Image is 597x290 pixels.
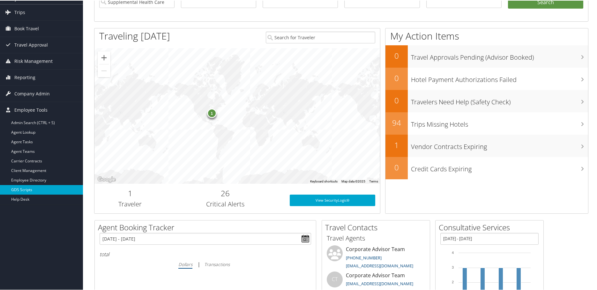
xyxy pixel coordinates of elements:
[385,94,408,105] h2: 0
[411,71,588,84] h3: Hotel Payment Authorizations Failed
[346,262,413,268] a: [EMAIL_ADDRESS][DOMAIN_NAME]
[385,112,588,134] a: 94Trips Missing Hotels
[14,69,35,85] span: Reporting
[411,138,588,151] h3: Vendor Contracts Expiring
[452,265,454,269] tspan: 3
[14,20,39,36] span: Book Travel
[324,245,428,271] li: Corporate Advisor Team
[207,108,217,117] div: 1
[341,179,365,182] span: Map data ©2025
[385,161,408,172] h2: 0
[452,279,454,283] tspan: 2
[385,117,408,128] h2: 94
[452,250,454,254] tspan: 4
[14,36,48,52] span: Travel Approval
[385,50,408,61] h2: 0
[369,179,378,182] a: Terms (opens in new tab)
[266,31,375,43] input: Search for Traveler
[346,254,382,260] a: [PHONE_NUMBER]
[346,280,413,286] a: [EMAIL_ADDRESS][DOMAIN_NAME]
[385,29,588,42] h1: My Action Items
[171,199,280,208] h3: Critical Alerts
[99,199,161,208] h3: Traveler
[290,194,375,205] a: View SecurityLogic®
[100,250,311,257] h6: total
[178,261,192,267] i: Dollars
[98,64,110,77] button: Zoom out
[439,221,543,232] h2: Consultative Services
[14,4,25,20] span: Trips
[325,221,430,232] h2: Travel Contacts
[411,94,588,106] h3: Travelers Need Help (Safety Check)
[98,51,110,63] button: Zoom in
[385,139,408,150] h2: 1
[411,49,588,61] h3: Travel Approvals Pending (Advisor Booked)
[99,29,170,42] h1: Traveling [DATE]
[411,116,588,128] h3: Trips Missing Hotels
[385,67,588,89] a: 0Hotel Payment Authorizations Failed
[100,260,311,268] div: |
[14,85,50,101] span: Company Admin
[14,101,48,117] span: Employee Tools
[385,72,408,83] h2: 0
[310,179,338,183] button: Keyboard shortcuts
[327,271,343,287] div: CT
[98,221,316,232] h2: Agent Booking Tracker
[385,45,588,67] a: 0Travel Approvals Pending (Advisor Booked)
[385,156,588,179] a: 0Credit Cards Expiring
[14,53,53,69] span: Risk Management
[385,89,588,112] a: 0Travelers Need Help (Safety Check)
[327,233,425,242] h3: Travel Agents
[99,187,161,198] h2: 1
[385,134,588,156] a: 1Vendor Contracts Expiring
[96,175,117,183] img: Google
[171,187,280,198] h2: 26
[411,161,588,173] h3: Credit Cards Expiring
[204,261,230,267] i: Transactions
[96,175,117,183] a: Open this area in Google Maps (opens a new window)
